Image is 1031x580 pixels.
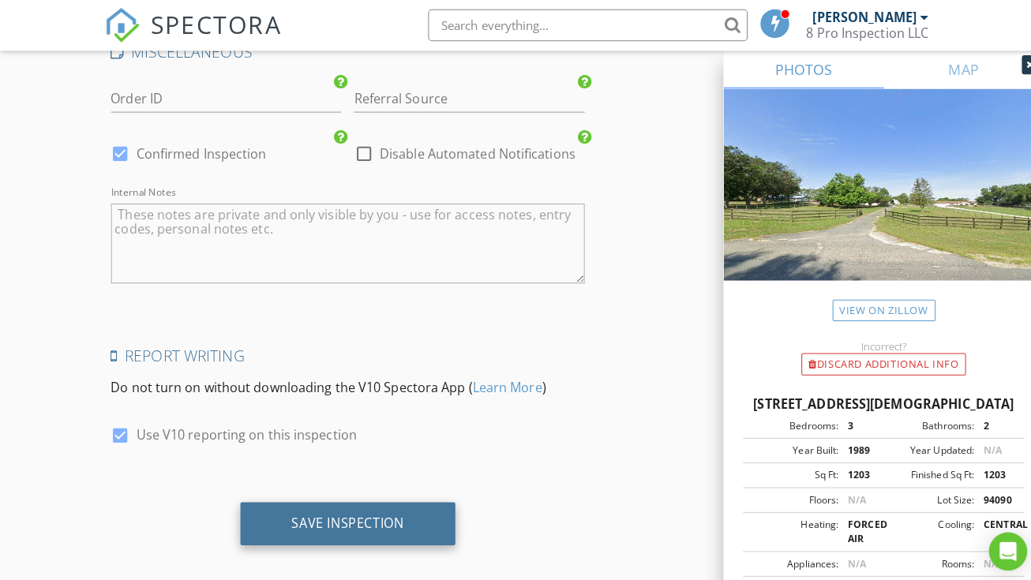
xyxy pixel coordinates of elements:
h4: MISCELLANEOUS [110,41,578,62]
a: MAP [873,51,1031,88]
div: 3 [828,414,873,428]
label: Use V10 reporting on this inspection [135,422,353,438]
div: Appliances: [739,551,828,565]
textarea: Internal Notes [110,201,578,280]
input: Search everything... [423,9,739,41]
div: 1203 [828,463,873,477]
div: CENTRAL [962,512,1007,541]
div: Lot Size: [873,488,962,502]
a: Learn More [467,374,536,391]
a: View on Zillow [823,297,924,318]
div: 1203 [962,463,1007,477]
div: Year Built: [739,439,828,453]
h4: Report Writing [110,342,578,362]
span: N/A [838,488,856,501]
div: 94090 [962,488,1007,502]
p: Do not turn on without downloading the V10 Spectora App ( ) [110,373,578,392]
div: 2 [962,414,1007,428]
div: Bathrooms: [873,414,962,428]
span: N/A [972,439,990,452]
label: Disable Automated Notifications [375,144,568,160]
div: 8 Pro Inspection LLC [797,25,917,41]
span: SPECTORA [149,8,279,41]
div: Open Intercom Messenger [977,526,1015,564]
div: Finished Sq Ft: [873,463,962,477]
a: PHOTOS [715,51,873,88]
div: Cooling: [873,512,962,541]
label: Confirmed Inspection [135,144,264,160]
img: streetview [715,88,1031,316]
img: The Best Home Inspection Software - Spectora [103,8,138,43]
div: Sq Ft: [739,463,828,477]
div: 1989 [828,439,873,453]
div: Bedrooms: [739,414,828,428]
span: N/A [838,551,856,564]
div: [STREET_ADDRESS][DEMOGRAPHIC_DATA] [734,391,1012,410]
a: SPECTORA [103,21,279,54]
div: Floors: [739,488,828,502]
input: Referral Source [350,85,578,111]
div: Year Updated: [873,439,962,453]
div: FORCED AIR [828,512,873,541]
div: Heating: [739,512,828,541]
span: N/A [972,551,990,564]
div: Rooms: [873,551,962,565]
div: [PERSON_NAME] [803,9,905,25]
div: Incorrect? [715,337,1031,350]
div: Save Inspection [288,509,399,525]
div: Discard Additional info [792,350,954,372]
